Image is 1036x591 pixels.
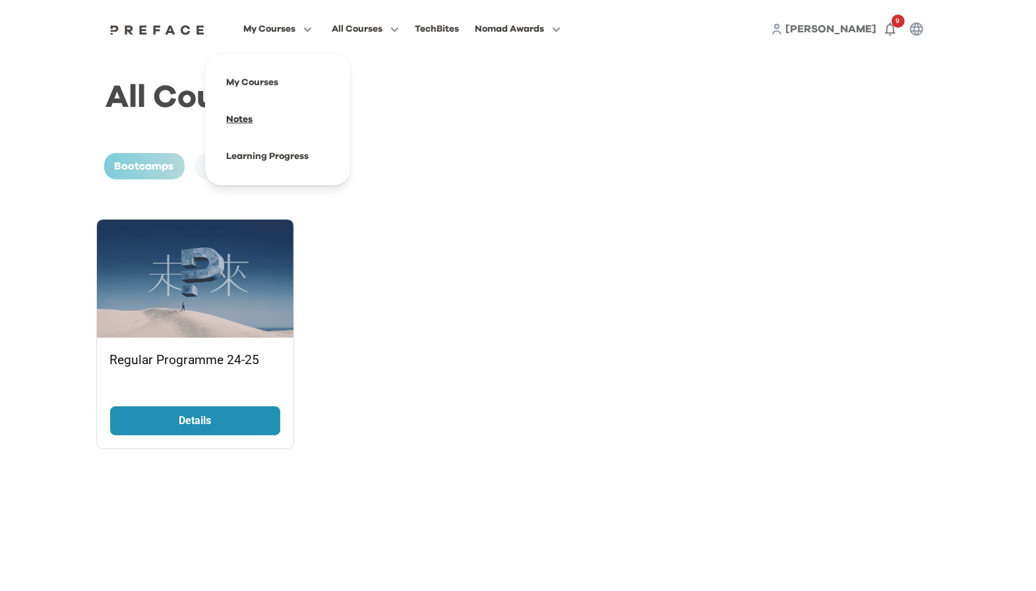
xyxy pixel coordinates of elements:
p: Regular Programme 24-25 [110,351,280,370]
a: Notes [226,115,253,124]
h1: All Courses [96,74,940,153]
p: Details [146,413,245,429]
button: 9 [877,16,903,42]
button: All Courses [328,20,403,38]
button: Nomad Awards [471,20,564,38]
button: My Courses [239,20,316,38]
a: Preface Logo [107,24,208,34]
span: All Courses [332,21,382,37]
a: Learning Progress [226,152,309,161]
span: 9 [892,15,905,28]
div: TechBites [415,21,459,37]
span: Nomad Awards [475,21,544,37]
img: Preface Logo [107,24,208,35]
span: My Courses [243,21,295,37]
div: Bootcamps [104,153,185,179]
span: [PERSON_NAME] [786,24,877,34]
a: My Courses [226,78,278,87]
img: image [97,220,293,338]
a: [PERSON_NAME] [786,21,877,37]
a: Details [110,406,280,435]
